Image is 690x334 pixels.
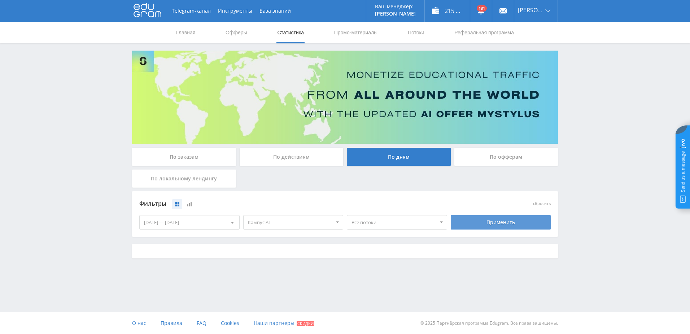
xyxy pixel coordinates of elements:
[132,170,236,188] div: По локальному лендингу
[518,7,543,13] span: [PERSON_NAME]
[221,312,239,334] a: Cookies
[375,4,416,9] p: Ваш менеджер:
[349,312,558,334] div: © 2025 Партнёрская программа Edugram. Все права защищены.
[254,320,294,326] span: Наши партнеры
[240,148,344,166] div: По действиям
[221,320,239,326] span: Cookies
[132,51,558,144] img: Banner
[254,312,314,334] a: Наши партнеры Скидки
[197,312,206,334] a: FAQ
[333,22,378,43] a: Промо-материалы
[132,312,146,334] a: О нас
[454,22,515,43] a: Реферальная программа
[297,321,314,326] span: Скидки
[375,11,416,17] p: [PERSON_NAME]
[347,148,451,166] div: По дням
[454,148,558,166] div: По офферам
[407,22,425,43] a: Потоки
[161,312,182,334] a: Правила
[451,215,551,230] div: Применить
[276,22,305,43] a: Статистика
[140,215,239,229] div: [DATE] — [DATE]
[197,320,206,326] span: FAQ
[533,201,551,206] button: сбросить
[161,320,182,326] span: Правила
[175,22,196,43] a: Главная
[351,215,436,229] span: Все потоки
[225,22,248,43] a: Офферы
[132,148,236,166] div: По заказам
[248,215,332,229] span: Кампус AI
[132,320,146,326] span: О нас
[139,198,447,209] div: Фильтры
